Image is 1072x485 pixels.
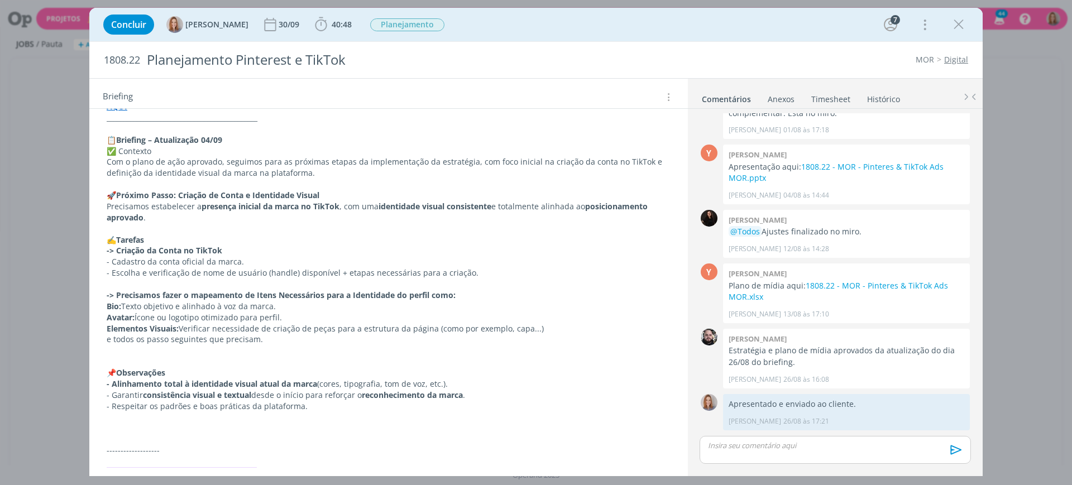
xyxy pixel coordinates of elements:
[107,135,671,146] p: 📋
[107,290,456,300] strong: -> Precisamos fazer o mapeamento de Itens Necessários para a Identidade do perfil como:
[107,201,671,223] p: Precisamos estabelecer a , com uma e totalmente alinhada ao .
[370,18,445,32] button: Planejamento
[107,156,671,179] p: Com o plano de ação aprovado, seguimos para as próximas etapas da implementação da estratégia, co...
[107,367,671,378] p: 📌
[279,21,301,28] div: 30/09
[701,329,717,345] img: G
[107,401,671,412] p: - Respeitar os padrões e boas práticas da plataforma.
[103,15,154,35] button: Concluir
[729,161,944,183] a: 1808.22 - MOR - Pinteres & TikTok Ads MOR.pptx
[107,301,121,311] strong: Bio:
[783,125,829,135] span: 01/08 às 17:18
[729,398,964,410] p: Apresentado e enviado ao cliente.
[729,215,787,225] b: [PERSON_NAME]
[729,244,781,254] p: [PERSON_NAME]
[107,467,257,478] strong: ATUALIZAÇÃO 26/08 - [PERSON_NAME]
[107,256,671,267] p: - Cadastro da conta oficial da marca.
[783,374,829,385] span: 26/08 às 16:08
[202,201,339,212] strong: presença inicial da marca no TikTok
[729,190,781,200] p: [PERSON_NAME]
[379,201,491,212] strong: identidade visual consistente
[107,323,671,334] p: Verificar necessidade de criação de peças para a estrutura da página (como por exemplo, capa...)
[332,19,352,30] span: 40:48
[916,54,934,65] a: MOR
[143,390,251,400] strong: consistência visual e textual
[362,390,463,400] strong: reconhecimento da marca
[944,54,968,65] a: Digital
[111,20,146,29] span: Concluir
[730,226,760,237] span: @Todos
[107,112,671,123] p: _____________________________________________
[107,245,222,256] strong: -> Criação da Conta no TikTok
[867,89,901,105] a: Histórico
[116,367,165,378] strong: Observações
[107,201,650,223] strong: posicionamento aprovado
[142,46,604,74] div: Planejamento Pinterest e TikTok
[783,416,829,426] span: 26/08 às 17:21
[107,334,671,345] p: e todos os passo seguintes que precisam.
[729,125,781,135] p: [PERSON_NAME]
[107,234,671,246] p: ✍️
[729,161,964,184] p: Apresentação aqui:
[729,416,781,426] p: [PERSON_NAME]
[107,445,671,456] p: -------------------
[89,8,983,476] div: dialog
[701,145,717,161] div: Y
[107,323,179,334] strong: Elementos Visuais:
[107,190,671,201] p: 🚀
[891,15,900,25] div: 7
[729,309,781,319] p: [PERSON_NAME]
[729,226,964,237] p: Ajustes finalizado no miro.
[107,312,135,323] strong: Avatar:
[104,54,140,66] span: 1808.22
[107,267,671,278] p: - Escolha e verificação de nome de usuário (handle) disponível + etapas necessárias para a criação.
[107,378,671,390] p: (cores, tipografia, tom de voz, etc.).
[116,234,144,245] strong: Tarefas
[135,312,282,323] span: Ícone ou logotipo otimizado para perfil.
[701,89,752,105] a: Comentários
[882,16,899,33] button: 7
[729,268,787,278] b: [PERSON_NAME]
[107,390,671,401] p: - Garantir desde o início para reforçar o .
[166,16,248,33] button: A[PERSON_NAME]
[783,190,829,200] span: 04/08 às 14:44
[185,21,248,28] span: [PERSON_NAME]
[729,334,787,344] b: [PERSON_NAME]
[121,301,276,311] span: Texto objetivo e alinhado à voz da marca.
[103,90,133,104] span: Briefing
[107,378,317,389] strong: - Alinhamento total à identidade visual atual da marca
[370,18,444,31] span: Planejamento
[729,150,787,160] b: [PERSON_NAME]
[783,309,829,319] span: 13/08 às 17:10
[701,210,717,227] img: S
[312,16,355,33] button: 40:48
[107,146,671,157] p: ✅ Contexto
[768,94,795,105] div: Anexos
[729,280,964,303] p: Plano de mídia aqui:
[166,16,183,33] img: A
[701,263,717,280] div: Y
[116,190,319,200] strong: Próximo Passo: Criação de Conta e Identidade Visual
[116,135,222,145] strong: Briefing – Atualização 04/09
[783,244,829,254] span: 12/08 às 14:28
[729,280,948,302] a: 1808.22 - MOR - Pinteres & TikTok Ads MOR.xlsx
[729,345,964,368] p: Estratégia e plano de mídia aprovados da atualização do dia 26/08 do briefing.
[729,374,781,385] p: [PERSON_NAME]
[811,89,851,105] a: Timesheet
[701,394,717,411] img: A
